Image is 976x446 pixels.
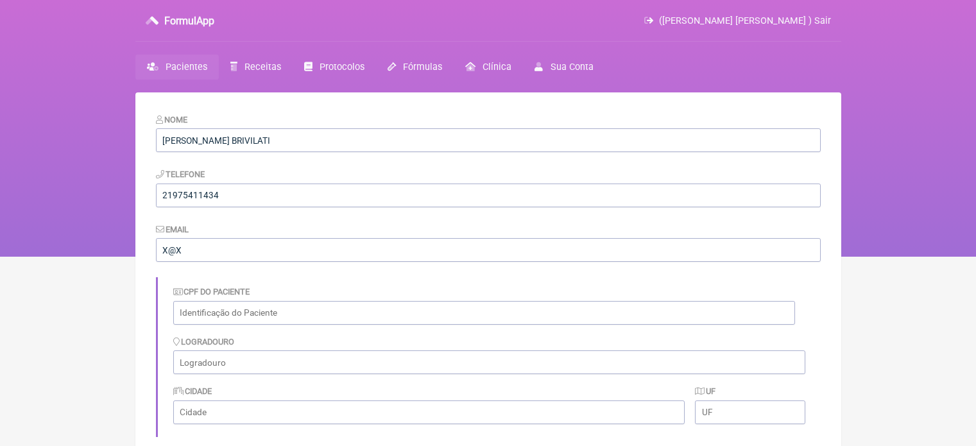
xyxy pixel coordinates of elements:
[219,55,293,80] a: Receitas
[156,115,188,124] label: Nome
[173,301,795,325] input: Identificação do Paciente
[173,337,235,347] label: Logradouro
[376,55,454,80] a: Fórmulas
[166,62,207,73] span: Pacientes
[293,55,376,80] a: Protocolos
[156,184,821,207] input: 21 9124 2137
[644,15,830,26] a: ([PERSON_NAME] [PERSON_NAME] ) Sair
[695,386,715,396] label: UF
[320,62,364,73] span: Protocolos
[173,287,250,296] label: CPF do Paciente
[659,15,831,26] span: ([PERSON_NAME] [PERSON_NAME] ) Sair
[173,386,212,396] label: Cidade
[551,62,594,73] span: Sua Conta
[156,238,821,262] input: paciente@email.com
[454,55,523,80] a: Clínica
[695,400,805,424] input: UF
[244,62,281,73] span: Receitas
[173,350,805,374] input: Logradouro
[483,62,511,73] span: Clínica
[523,55,604,80] a: Sua Conta
[156,169,205,179] label: Telefone
[173,400,685,424] input: Cidade
[164,15,214,27] h3: FormulApp
[135,55,219,80] a: Pacientes
[156,225,189,234] label: Email
[156,128,821,152] input: Nome do Paciente
[403,62,442,73] span: Fórmulas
